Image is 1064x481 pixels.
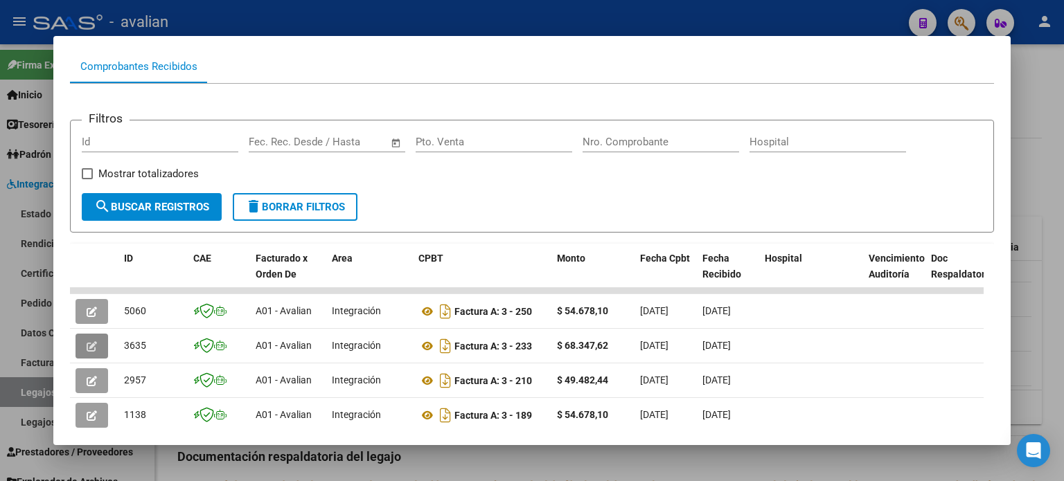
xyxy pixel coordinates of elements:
span: [DATE] [640,409,668,420]
span: [DATE] [640,305,668,316]
button: Buscar Registros [82,193,222,221]
span: 1138 [124,409,146,420]
span: Borrar Filtros [245,201,345,213]
datatable-header-cell: ID [118,244,188,305]
datatable-header-cell: Hospital [759,244,863,305]
input: Fecha fin [317,136,384,148]
datatable-header-cell: Area [326,244,413,305]
datatable-header-cell: CAE [188,244,250,305]
div: Comprobantes Recibidos [80,59,197,75]
strong: $ 68.347,62 [557,340,608,351]
datatable-header-cell: Fecha Cpbt [635,244,697,305]
input: Fecha inicio [249,136,305,148]
span: Hospital [765,253,802,264]
i: Descargar documento [436,335,454,357]
span: Integración [332,374,381,385]
span: 5060 [124,305,146,316]
span: Doc Respaldatoria [931,253,993,280]
datatable-header-cell: Vencimiento Auditoría [863,244,925,305]
i: Descargar documento [436,370,454,392]
span: Buscar Registros [94,201,209,213]
strong: Factura A: 3 - 189 [454,410,532,421]
span: A01 - Avalian [256,305,312,316]
span: A01 - Avalian [256,340,312,351]
mat-icon: delete [245,198,262,215]
span: [DATE] [640,374,668,385]
mat-icon: search [94,198,111,215]
span: Facturado x Orden De [256,253,308,280]
i: Descargar documento [436,404,454,426]
datatable-header-cell: Facturado x Orden De [250,244,326,305]
strong: Factura A: 3 - 250 [454,306,532,317]
span: A01 - Avalian [256,409,312,420]
strong: $ 54.678,10 [557,409,608,420]
span: A01 - Avalian [256,374,312,385]
span: Fecha Recibido [702,253,741,280]
datatable-header-cell: Monto [551,244,635,305]
span: ID [124,253,133,264]
strong: Factura A: 3 - 233 [454,341,532,352]
span: [DATE] [702,340,731,351]
div: Open Intercom Messenger [1017,434,1050,467]
span: Fecha Cpbt [640,253,690,264]
span: [DATE] [702,409,731,420]
span: Mostrar totalizadores [98,165,199,182]
button: Open calendar [388,135,404,151]
span: 3635 [124,340,146,351]
span: [DATE] [702,305,731,316]
span: Integración [332,409,381,420]
datatable-header-cell: Fecha Recibido [697,244,759,305]
span: CAE [193,253,211,264]
i: Descargar documento [436,300,454,323]
strong: Factura A: 3 - 210 [454,375,532,386]
datatable-header-cell: CPBT [413,244,551,305]
strong: $ 49.482,44 [557,374,608,385]
datatable-header-cell: Doc Respaldatoria [925,244,1009,305]
button: Borrar Filtros [233,193,357,221]
span: Integración [332,340,381,351]
span: Integración [332,305,381,316]
strong: $ 54.678,10 [557,305,608,316]
span: Monto [557,253,585,264]
span: Area [332,253,353,264]
span: CPBT [418,253,443,264]
h3: Filtros [82,109,130,127]
span: [DATE] [640,340,668,351]
span: 2957 [124,374,146,385]
span: [DATE] [702,374,731,385]
span: Vencimiento Auditoría [869,253,925,280]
